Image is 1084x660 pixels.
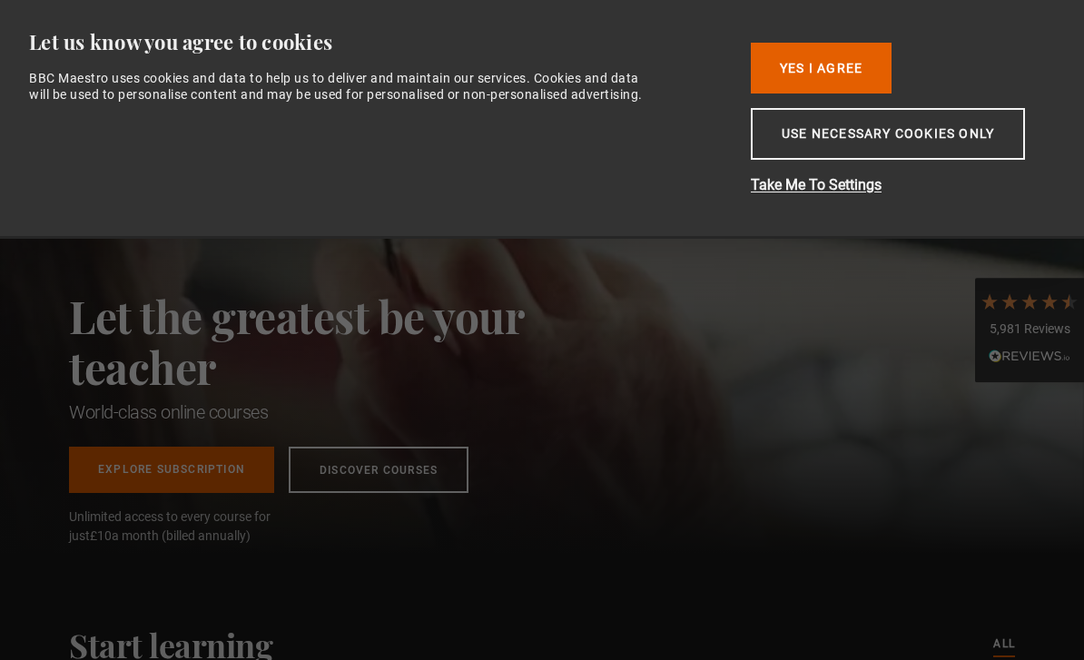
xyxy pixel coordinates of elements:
a: Discover Courses [289,447,468,493]
button: Take Me To Settings [751,174,1041,196]
div: Read All Reviews [980,347,1079,369]
div: 4.7 Stars [980,291,1079,311]
button: Use necessary cookies only [751,108,1025,160]
button: Yes I Agree [751,43,892,94]
img: REVIEWS.io [989,350,1070,362]
span: £10 [90,528,112,543]
h2: Let the greatest be your teacher [69,291,605,392]
div: Let us know you agree to cookies [29,29,723,55]
h1: World-class online courses [69,399,605,425]
div: 5,981 ReviewsRead All Reviews [975,278,1084,383]
a: Explore Subscription [69,447,274,493]
div: 5,981 Reviews [980,320,1079,339]
div: BBC Maestro uses cookies and data to help us to deliver and maintain our services. Cookies and da... [29,70,654,103]
span: Unlimited access to every course for just a month (billed annually) [69,507,314,546]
